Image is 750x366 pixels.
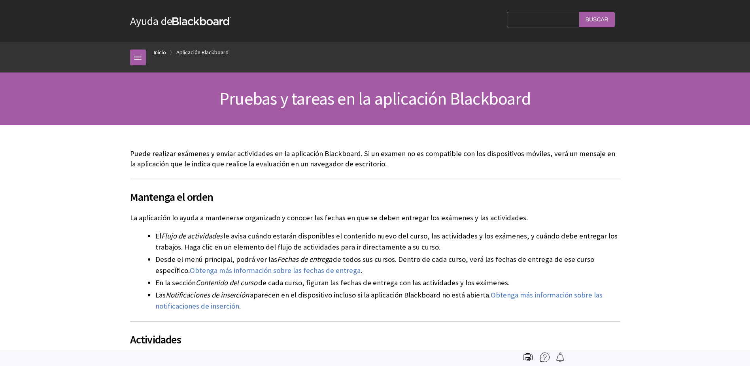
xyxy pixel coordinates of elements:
li: Desde el menú principal, podrá ver las de todos sus cursos. Dentro de cada curso, verá las fechas... [155,254,620,276]
li: Las aparecen en el dispositivo incluso si la aplicación Blackboard no está abierta. . [155,290,620,312]
span: Pruebas y tareas en la aplicación Blackboard [219,88,531,109]
a: Inicio [154,48,166,57]
input: Buscar [579,12,615,27]
span: Notificaciones de inserción [166,290,249,299]
li: El le avisa cuándo estarán disponibles el contenido nuevo del curso, las actividades y los exámen... [155,231,620,253]
p: Puede realizar exámenes y enviar actividades en la aplicación Blackboard. Si un examen no es comp... [130,149,620,169]
span: Fechas de entrega [277,255,332,264]
img: Print [523,353,533,362]
span: Contenido del curso [196,278,257,287]
img: More help [540,353,550,362]
span: Flujo de actividades [161,231,223,240]
a: Obtenga más información sobre las fechas de entrega [190,266,361,275]
a: Aplicación Blackboard [176,48,229,57]
h2: Mantenga el orden [130,179,620,205]
img: Follow this page [555,353,565,362]
p: La aplicación lo ayuda a mantenerse organizado y conocer las fechas en que se deben entregar los ... [130,213,620,223]
li: En la sección de cada curso, figuran las fechas de entrega con las actividades y los exámenes. [155,277,620,288]
a: Ayuda deBlackboard [130,14,231,28]
strong: Blackboard [172,17,231,25]
h2: Actividades [130,321,620,348]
